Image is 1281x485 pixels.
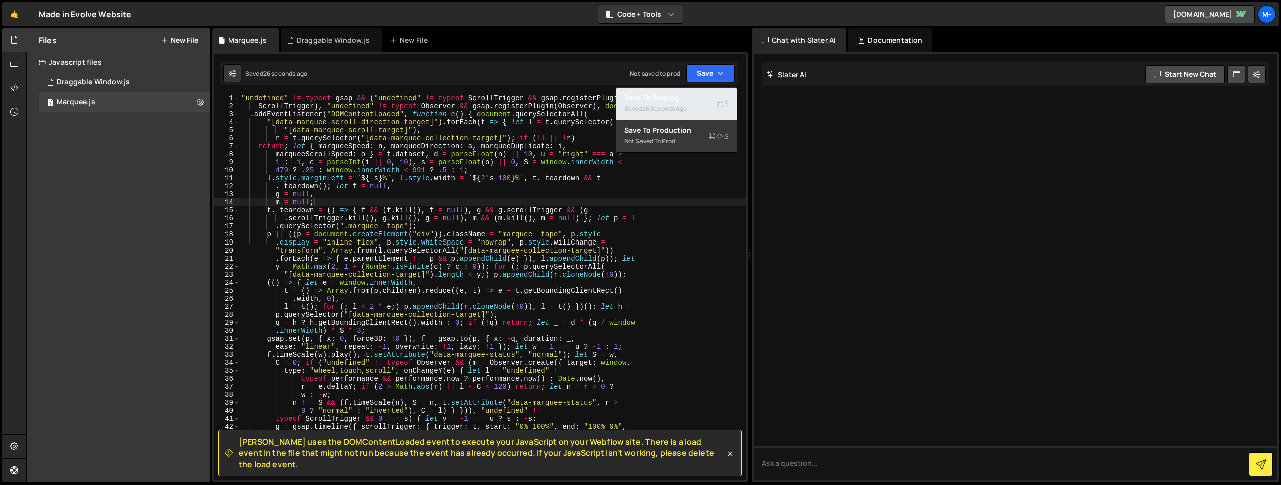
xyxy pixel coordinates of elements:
[752,28,846,52] div: Chat with Slater AI
[214,383,240,391] div: 37
[214,415,240,423] div: 41
[214,439,240,447] div: 44
[214,150,240,158] div: 8
[214,431,240,439] div: 43
[214,166,240,174] div: 10
[686,64,735,82] button: Save
[161,36,198,44] button: New File
[214,214,240,222] div: 16
[214,263,240,271] div: 22
[214,359,240,367] div: 34
[214,110,240,118] div: 3
[214,375,240,383] div: 36
[624,125,729,135] div: Save to Production
[47,99,53,107] span: 1
[214,182,240,190] div: 12
[214,206,240,214] div: 15
[214,303,240,311] div: 27
[214,287,240,295] div: 25
[642,104,687,113] div: 26 seconds ago
[214,271,240,279] div: 23
[630,69,680,78] div: Not saved to prod
[624,93,729,103] div: Save to Staging
[214,198,240,206] div: 14
[624,135,729,147] div: Not saved to prod
[297,35,370,45] div: Draggable Window.js
[214,367,240,375] div: 35
[214,455,240,463] div: 46
[390,35,432,45] div: New File
[214,407,240,415] div: 40
[39,8,132,20] div: Made in Evolve Website
[716,99,729,109] span: S
[27,52,210,72] div: Javascript files
[1145,65,1225,83] button: Start new chat
[39,92,210,112] div: 17377/48376.js
[214,335,240,343] div: 31
[263,69,307,78] div: 26 seconds ago
[214,230,240,238] div: 18
[214,447,240,455] div: 45
[39,35,57,46] h2: Files
[214,142,240,150] div: 7
[624,103,729,115] div: Saved
[848,28,932,52] div: Documentation
[214,255,240,263] div: 21
[767,70,807,79] h2: Slater AI
[1258,5,1276,23] a: M-
[214,134,240,142] div: 6
[214,247,240,255] div: 20
[214,351,240,359] div: 33
[57,98,95,107] div: Marquee.js
[214,423,240,431] div: 42
[214,319,240,327] div: 29
[616,120,737,153] button: Save to ProductionS Not saved to prod
[214,343,240,351] div: 32
[214,222,240,230] div: 17
[57,78,130,87] div: Draggable Window.js
[39,72,210,92] div: Draggable Window.js
[214,238,240,247] div: 19
[214,158,240,166] div: 9
[708,131,729,141] span: S
[214,118,240,126] div: 4
[214,311,240,319] div: 28
[2,2,27,26] a: 🤙
[214,463,240,471] div: 47
[214,174,240,182] div: 11
[214,94,240,102] div: 1
[214,391,240,399] div: 38
[1165,5,1255,23] a: [DOMAIN_NAME]
[245,69,307,78] div: Saved
[214,279,240,287] div: 24
[214,126,240,134] div: 5
[239,436,725,470] span: [PERSON_NAME] uses the DOMContentLoaded event to execute your JavaScript on your Webflow site. Th...
[214,190,240,198] div: 13
[214,102,240,110] div: 2
[214,327,240,335] div: 30
[228,35,267,45] div: Marquee.js
[616,88,737,120] button: Save to StagingS Saved26 seconds ago
[214,399,240,407] div: 39
[598,5,683,23] button: Code + Tools
[214,295,240,303] div: 26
